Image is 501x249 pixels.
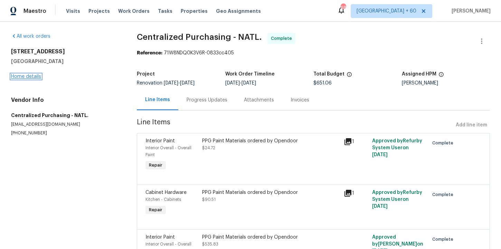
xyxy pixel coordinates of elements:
[181,8,208,15] span: Properties
[313,81,332,86] span: $651.06
[145,190,187,195] span: Cabinet Hardware
[341,4,346,11] div: 682
[158,9,172,14] span: Tasks
[202,242,218,246] span: $535.83
[66,8,80,15] span: Visits
[216,8,261,15] span: Geo Assignments
[432,191,456,198] span: Complete
[145,96,170,103] div: Line Items
[202,189,340,196] div: PPG Paint Materials ordered by Opendoor
[291,97,309,104] div: Invoices
[187,97,227,104] div: Progress Updates
[438,72,444,81] span: The hpm assigned to this work order.
[137,50,490,56] div: 71W8NDQ0K3V6R-0833cc405
[432,140,456,146] span: Complete
[145,235,175,240] span: Interior Paint
[11,112,120,119] h5: Centralized Purchasing - NATL.
[372,139,422,157] span: Approved by Refurby System User on
[164,81,178,86] span: [DATE]
[402,81,490,86] div: [PERSON_NAME]
[202,146,215,150] span: $24.72
[357,8,416,15] span: [GEOGRAPHIC_DATA] + 60
[11,34,50,39] a: All work orders
[137,33,262,41] span: Centralized Purchasing - NATL.
[118,8,150,15] span: Work Orders
[137,81,195,86] span: Renovation
[11,130,120,136] p: [PHONE_NUMBER]
[271,35,295,42] span: Complete
[344,137,368,146] div: 1
[11,122,120,127] p: [EMAIL_ADDRESS][DOMAIN_NAME]
[145,139,175,143] span: Interior Paint
[202,234,340,241] div: PPG Paint Materials ordered by Opendoor
[372,190,422,209] span: Approved by Refurby System User on
[202,197,216,202] span: $90.51
[11,48,120,55] h2: [STREET_ADDRESS]
[137,119,453,132] span: Line Items
[225,81,256,86] span: -
[11,58,120,65] h5: [GEOGRAPHIC_DATA]
[449,8,491,15] span: [PERSON_NAME]
[137,51,162,55] b: Reference:
[242,81,256,86] span: [DATE]
[432,236,456,243] span: Complete
[137,72,155,77] h5: Project
[347,72,352,81] span: The total cost of line items that have been proposed by Opendoor. This sum includes line items th...
[402,72,436,77] h5: Assigned HPM
[88,8,110,15] span: Projects
[146,162,165,169] span: Repair
[372,204,388,209] span: [DATE]
[225,81,240,86] span: [DATE]
[225,72,275,77] h5: Work Order Timeline
[180,81,195,86] span: [DATE]
[202,137,340,144] div: PPG Paint Materials ordered by Opendoor
[11,74,41,79] a: Home details
[23,8,46,15] span: Maestro
[145,197,181,202] span: Kitchen - Cabinets
[11,97,120,104] h4: Vendor Info
[313,72,344,77] h5: Total Budget
[244,97,274,104] div: Attachments
[164,81,195,86] span: -
[146,206,165,213] span: Repair
[372,152,388,157] span: [DATE]
[344,189,368,197] div: 1
[145,146,191,157] span: Interior Overall - Overall Paint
